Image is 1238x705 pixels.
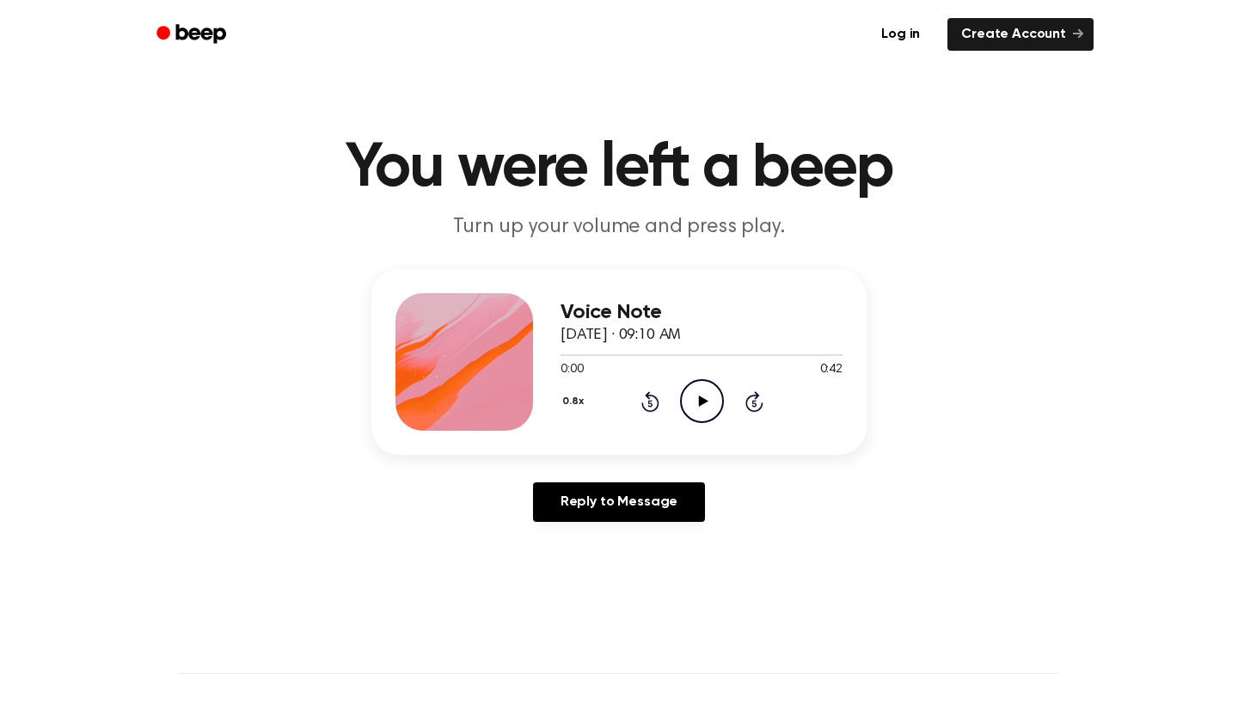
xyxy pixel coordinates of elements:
span: [DATE] · 09:10 AM [561,328,681,343]
h3: Voice Note [561,301,843,324]
p: Turn up your volume and press play. [289,213,949,242]
a: Beep [144,18,242,52]
h1: You were left a beep [179,138,1059,199]
a: Log in [864,15,937,54]
span: 0:42 [820,361,843,379]
a: Create Account [947,18,1094,51]
button: 0.8x [561,387,590,416]
a: Reply to Message [533,482,705,522]
span: 0:00 [561,361,583,379]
